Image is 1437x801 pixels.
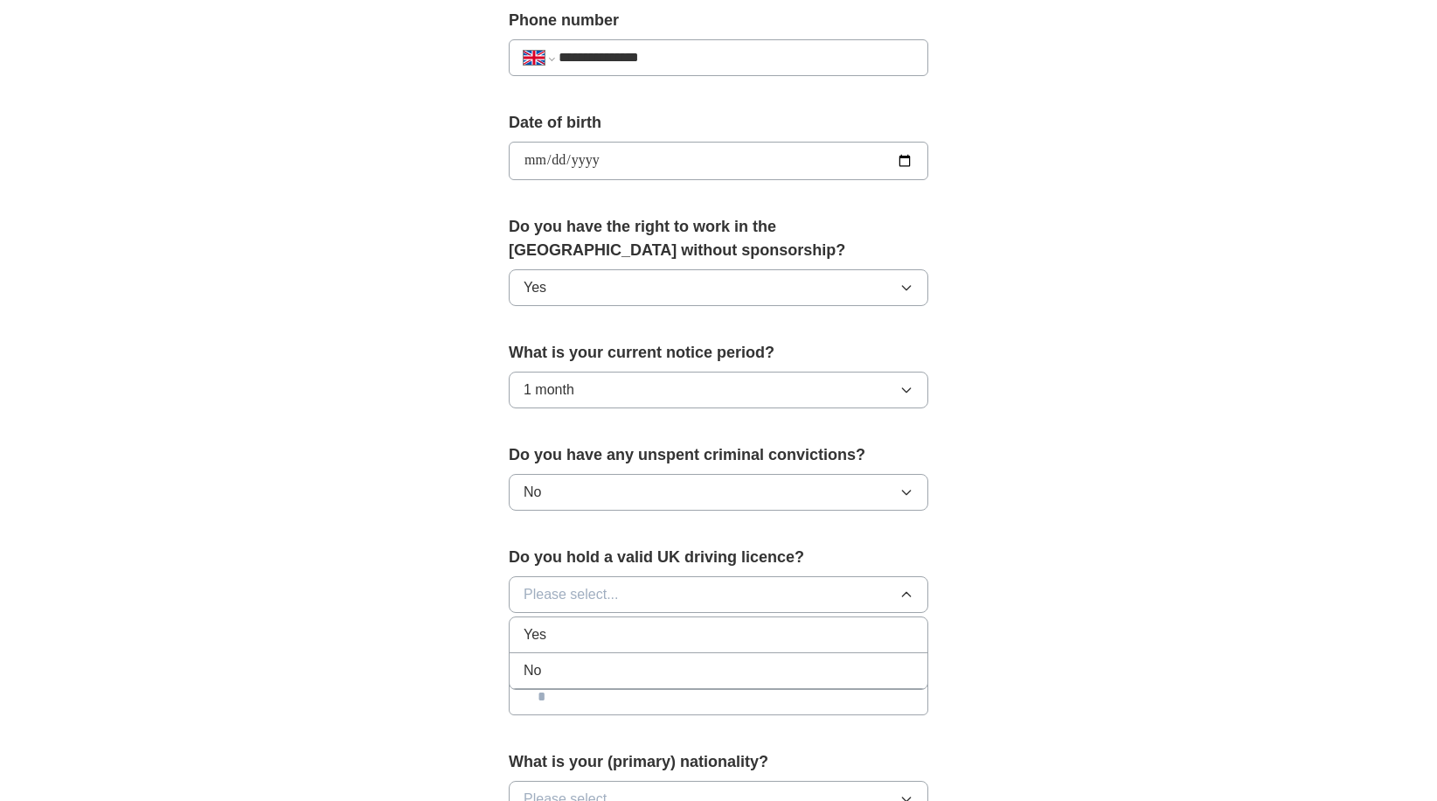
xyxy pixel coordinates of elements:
[509,372,928,408] button: 1 month
[509,546,928,569] label: Do you hold a valid UK driving licence?
[509,474,928,511] button: No
[509,576,928,613] button: Please select...
[509,269,928,306] button: Yes
[509,215,928,262] label: Do you have the right to work in the [GEOGRAPHIC_DATA] without sponsorship?
[524,482,541,503] span: No
[524,660,541,681] span: No
[509,111,928,135] label: Date of birth
[524,380,574,400] span: 1 month
[524,624,546,645] span: Yes
[509,443,928,467] label: Do you have any unspent criminal convictions?
[524,584,619,605] span: Please select...
[509,341,928,365] label: What is your current notice period?
[524,277,546,298] span: Yes
[509,750,928,774] label: What is your (primary) nationality?
[509,9,928,32] label: Phone number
